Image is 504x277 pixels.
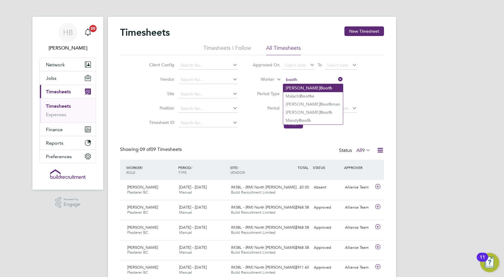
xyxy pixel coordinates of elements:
span: Plasterer BC [127,230,148,235]
span: Build Recruitment Limited [231,250,275,255]
button: Reports [40,136,96,149]
span: [PERSON_NAME] [127,265,158,270]
input: Search for... [178,76,238,84]
span: / [142,165,143,170]
span: Plasterer BC [127,190,148,195]
div: Approved [311,243,343,253]
span: Timesheets [46,89,71,95]
button: Finance [40,123,96,136]
span: [DATE] - [DATE] [179,245,207,250]
span: Plasterer BC [127,270,148,275]
li: Malachi e [283,92,343,100]
div: Approved [311,223,343,233]
span: To [316,61,324,69]
span: Build Recruitment Limited [231,270,275,275]
span: Hayley Barrance [40,44,96,52]
div: £911.60 [280,263,311,272]
span: IM38L - (RM) North [PERSON_NAME]… [231,225,300,230]
span: IM38L - (RM) North [PERSON_NAME]… [231,205,300,210]
div: Showing [120,146,183,153]
button: Timesheets [40,85,96,98]
div: £0.00 [280,182,311,192]
span: ROLE [126,170,135,175]
span: Engage [64,202,80,207]
span: Finance [46,127,63,132]
div: Alliance Team [343,182,374,192]
label: Period Type [253,91,280,96]
h2: Timesheets [120,26,170,38]
b: Booth [299,118,311,123]
label: Approved On [253,62,280,68]
span: Build Recruitment Limited [231,230,275,235]
b: Booth [320,102,332,107]
label: Worker [247,77,274,83]
div: Alliance Team [343,203,374,212]
input: Search for... [178,104,238,113]
a: HB[PERSON_NAME] [40,23,96,52]
span: 20 [89,25,97,32]
div: Approved [311,263,343,272]
div: £968.58 [280,203,311,212]
div: £968.58 [280,223,311,233]
span: [PERSON_NAME] [127,245,158,250]
span: Select date [285,62,306,68]
button: Jobs [40,71,96,85]
label: Period [253,105,280,111]
div: £968.58 [280,243,311,253]
label: Timesheet ID [147,120,174,125]
div: Alliance Team [343,243,374,253]
span: Reports [46,140,63,146]
span: Preferences [46,154,72,159]
span: Build Recruitment Limited [231,210,275,215]
span: / [191,165,192,170]
span: Build Recruitment Limited [231,190,275,195]
span: Select date [327,62,349,68]
input: Search for... [284,76,343,84]
span: Select date [327,106,349,111]
label: Vendor [147,77,174,82]
div: 11 [480,257,485,265]
span: [DATE] - [DATE] [179,265,207,270]
b: Booth [300,94,312,99]
label: Client Config [147,62,174,68]
span: [DATE] - [DATE] [179,185,207,190]
div: PERIOD [177,162,229,178]
span: VENDOR [230,170,245,175]
span: 09 of [140,146,151,152]
button: Network [40,58,96,71]
span: IM38L - (RM) North [PERSON_NAME]… [231,245,300,250]
li: Timesheets I Follow [203,44,251,55]
a: Powered byEngage [55,197,81,208]
b: Booth [320,86,332,91]
span: Plasterer BC [127,210,148,215]
div: Timesheets [40,98,96,122]
input: Search for... [178,119,238,127]
div: Alliance Team [343,223,374,233]
div: Status [339,146,372,155]
span: TYPE [178,170,187,175]
span: IM38L - (RM) North [PERSON_NAME]… [231,185,300,190]
a: Timesheets [46,103,71,109]
span: Manual [179,190,192,195]
span: / [237,165,238,170]
li: [PERSON_NAME] [283,108,343,116]
button: New Timesheet [344,26,384,36]
span: [DATE] - [DATE] [179,205,207,210]
li: Mandy [283,116,343,125]
b: Booth [320,110,332,115]
span: [DATE] - [DATE] [179,225,207,230]
label: Site [147,91,174,96]
span: Manual [179,230,192,235]
span: [PERSON_NAME] [127,205,158,210]
span: Manual [179,270,192,275]
nav: Main navigation [32,17,103,190]
div: SITE [229,162,280,178]
span: [PERSON_NAME] [127,225,158,230]
span: HB [63,29,73,36]
span: Powered by [64,197,80,202]
a: Expenses [46,112,66,117]
span: 09 Timesheets [140,146,182,152]
button: Preferences [40,150,96,163]
span: Network [46,62,65,68]
img: buildrec-logo-retina.png [50,169,85,179]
